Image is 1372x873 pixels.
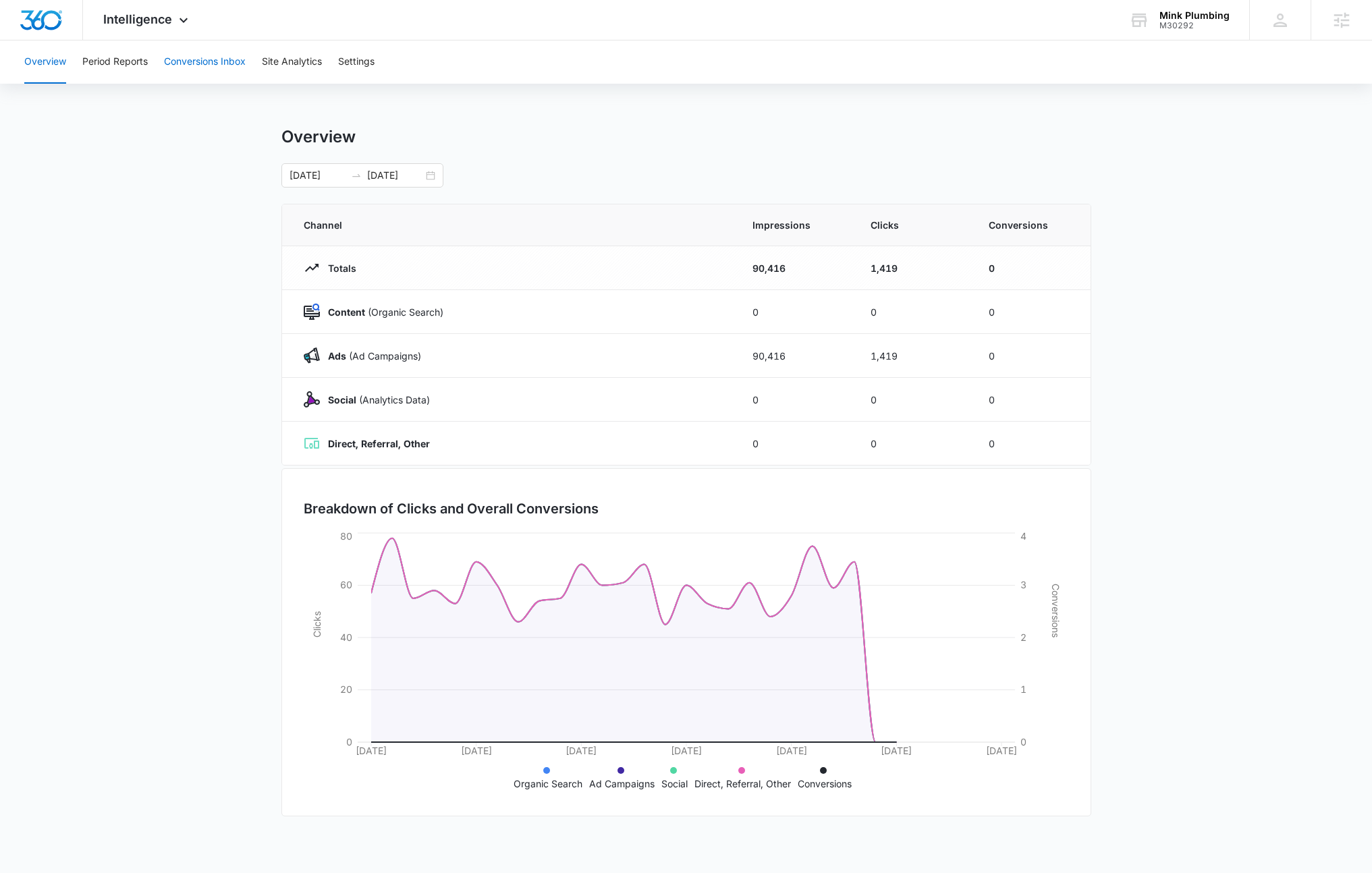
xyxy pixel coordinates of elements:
tspan: [DATE] [671,745,702,756]
p: Conversions [798,777,852,791]
div: account id [1159,21,1230,30]
td: 1,419 [854,246,972,290]
div: account name [1159,10,1230,21]
p: Direct, Referral, Other [694,777,791,791]
tspan: 80 [340,530,352,542]
td: 90,416 [736,334,854,378]
td: 0 [736,378,854,422]
td: 0 [854,290,972,334]
span: Channel [304,218,720,232]
td: 0 [854,378,972,422]
span: Conversions [989,218,1069,232]
td: 0 [972,290,1091,334]
button: Overview [24,40,66,84]
tspan: Conversions [1050,584,1062,638]
tspan: 0 [1020,736,1026,748]
strong: Ads [328,350,346,362]
img: Ads [304,347,320,364]
td: 0 [972,246,1091,290]
span: Intelligence [103,12,172,26]
tspan: 2 [1020,631,1026,643]
tspan: [DATE] [775,745,806,756]
p: Social [661,777,688,791]
tspan: [DATE] [356,745,387,756]
td: 1,419 [854,334,972,378]
h3: Breakdown of Clicks and Overall Conversions [304,499,599,519]
tspan: 4 [1020,530,1026,542]
td: 0 [972,378,1091,422]
strong: Social [328,394,356,405]
td: 0 [854,422,972,466]
button: Settings [338,40,375,84]
p: Totals [320,261,356,275]
tspan: 3 [1020,579,1026,590]
span: to [351,170,362,181]
button: Site Analytics [262,40,322,84]
span: swap-right [351,170,362,181]
tspan: 1 [1020,683,1026,695]
td: 0 [972,422,1091,466]
p: Organic Search [514,777,582,791]
tspan: 20 [340,683,352,695]
button: Period Reports [82,40,148,84]
input: Start date [290,168,346,183]
tspan: 0 [346,736,352,748]
p: (Organic Search) [320,305,443,319]
td: 0 [972,334,1091,378]
tspan: [DATE] [986,745,1017,756]
strong: Content [328,306,365,318]
img: Content [304,304,320,320]
h1: Overview [281,127,356,147]
tspan: [DATE] [566,745,597,756]
tspan: 60 [340,579,352,590]
td: 0 [736,290,854,334]
tspan: [DATE] [881,745,912,756]
td: 0 [736,422,854,466]
tspan: 40 [340,631,352,643]
tspan: Clicks [310,611,322,638]
p: Ad Campaigns [589,777,655,791]
strong: Direct, Referral, Other [328,438,430,449]
p: (Ad Campaigns) [320,349,421,363]
td: 90,416 [736,246,854,290]
p: (Analytics Data) [320,393,430,407]
input: End date [367,168,423,183]
button: Conversions Inbox [164,40,246,84]
span: Clicks [871,218,956,232]
span: Impressions [752,218,838,232]
tspan: [DATE] [460,745,491,756]
img: Social [304,391,320,407]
